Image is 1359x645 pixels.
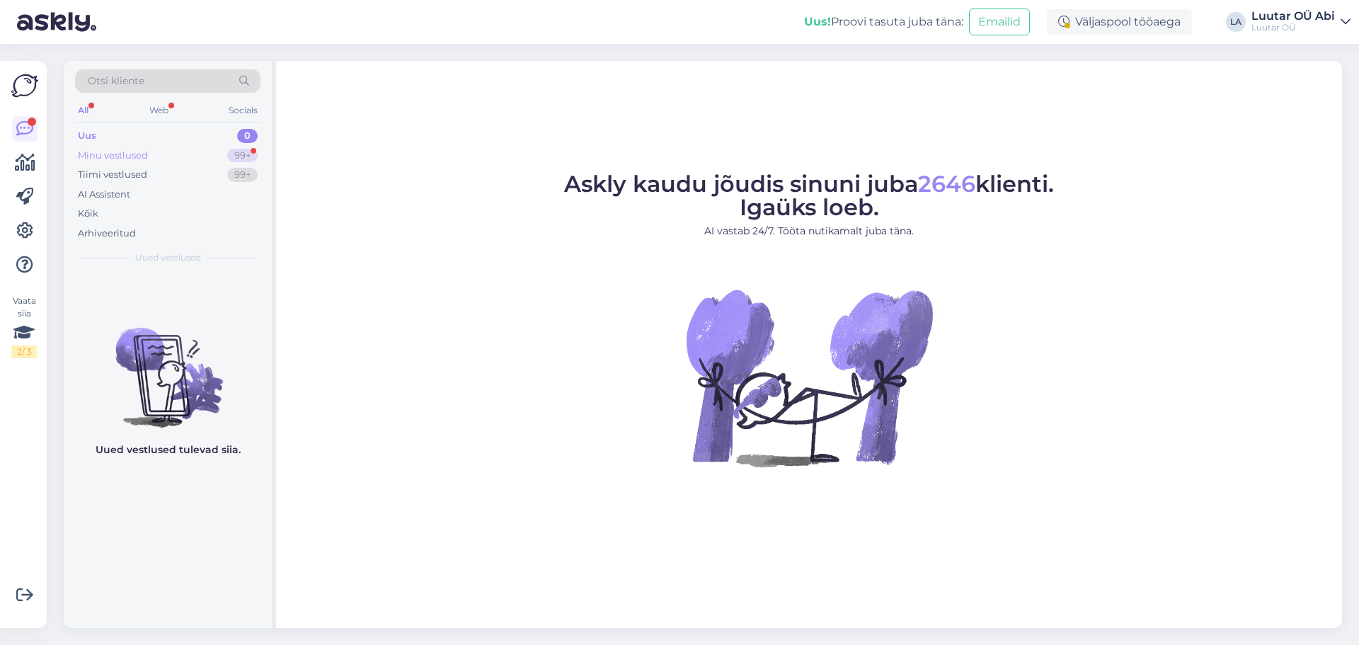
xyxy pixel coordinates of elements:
[64,302,272,430] img: No chats
[75,101,91,120] div: All
[11,346,37,358] div: 2 / 3
[237,129,258,143] div: 0
[96,443,241,457] p: Uued vestlused tulevad siia.
[147,101,171,120] div: Web
[11,295,37,358] div: Vaata siia
[804,13,963,30] div: Proovi tasuta juba täna:
[564,224,1054,239] p: AI vastab 24/7. Tööta nutikamalt juba täna.
[682,250,936,505] img: No Chat active
[78,227,136,241] div: Arhiveeritud
[135,251,201,264] span: Uued vestlused
[1226,12,1246,32] div: LA
[227,168,258,182] div: 99+
[227,149,258,163] div: 99+
[1251,22,1335,33] div: Luutar OÜ
[1047,9,1192,35] div: Väljaspool tööaega
[564,170,1054,221] span: Askly kaudu jõudis sinuni juba klienti. Igaüks loeb.
[804,15,831,28] b: Uus!
[1251,11,1335,22] div: Luutar OÜ Abi
[78,129,96,143] div: Uus
[11,72,38,99] img: Askly Logo
[78,149,148,163] div: Minu vestlused
[1251,11,1351,33] a: Luutar OÜ AbiLuutar OÜ
[78,188,130,202] div: AI Assistent
[226,101,260,120] div: Socials
[918,170,975,198] span: 2646
[78,207,98,221] div: Kõik
[88,74,144,89] span: Otsi kliente
[78,168,147,182] div: Tiimi vestlused
[969,8,1030,35] button: Emailid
